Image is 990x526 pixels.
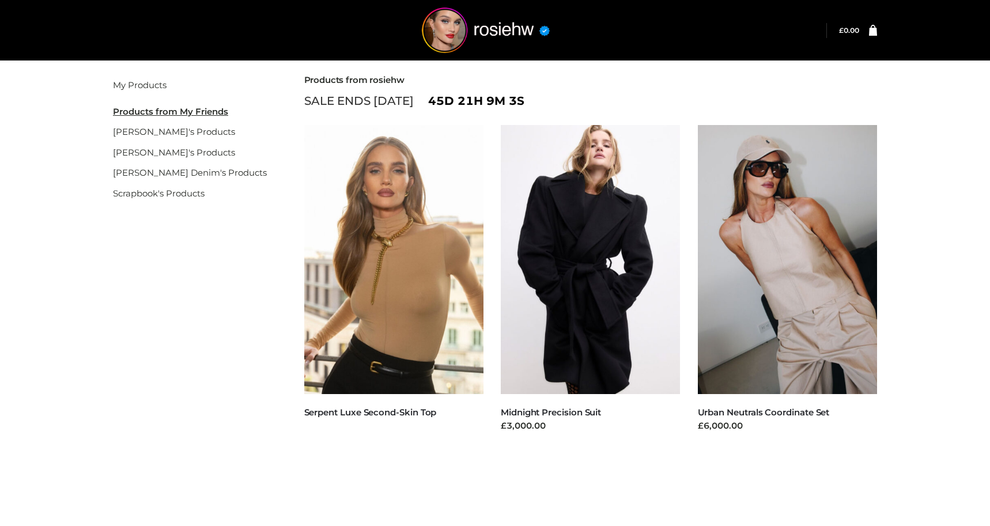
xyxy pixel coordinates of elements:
[839,26,844,35] span: £
[698,407,830,418] a: Urban Neutrals Coordinate Set
[113,167,267,178] a: [PERSON_NAME] Denim's Products
[501,407,601,418] a: Midnight Precision Suit
[113,106,228,117] u: Products from My Friends
[304,91,878,111] div: SALE ENDS [DATE]
[501,419,681,433] div: £3,000.00
[304,75,878,85] h2: Products from rosiehw
[113,126,235,137] a: [PERSON_NAME]'s Products
[501,125,681,394] img: Midnight Precision Suit
[113,188,205,199] a: Scrapbook's Products
[304,407,437,418] a: Serpent Luxe Second-Skin Top
[839,26,859,35] bdi: 0.00
[113,147,235,158] a: [PERSON_NAME]'s Products
[698,125,878,394] img: Urban Neutrals Coordinate Set
[399,7,572,53] img: rosiehw
[304,125,484,394] img: Serpent Luxe Second-Skin Top
[839,26,859,35] a: £0.00
[428,91,524,111] span: 45d 21h 9m 3s
[698,419,878,433] div: £6,000.00
[113,80,167,90] a: My Products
